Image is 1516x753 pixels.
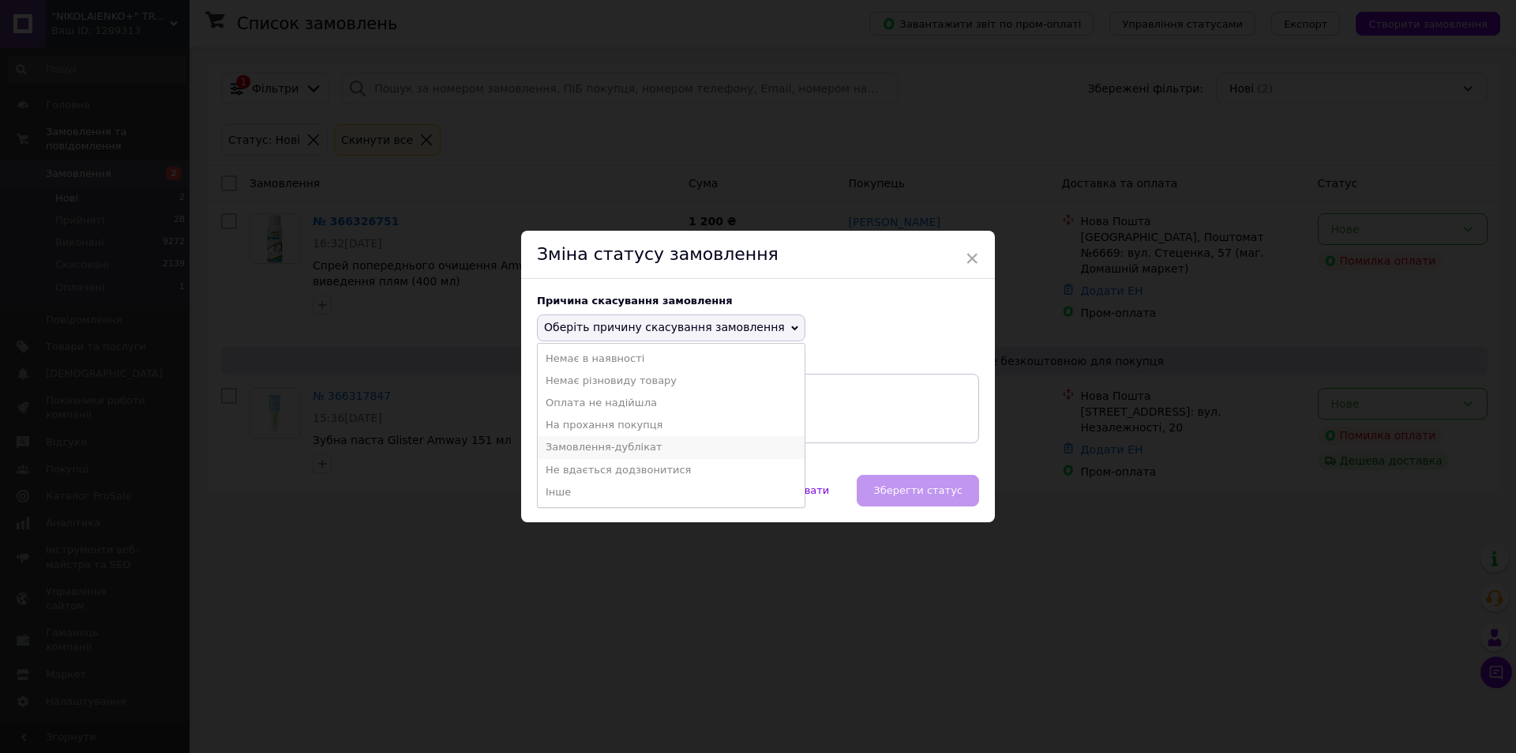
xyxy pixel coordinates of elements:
div: Зміна статусу замовлення [521,231,995,279]
li: На прохання покупця [538,414,805,436]
div: Причина скасування замовлення [537,295,979,307]
li: Оплата не надійшла [538,392,805,414]
li: Замовлення-дублікат [538,436,805,458]
li: Не вдається додзвонитися [538,459,805,481]
span: × [965,245,979,272]
li: Немає різновиду товару [538,370,805,392]
span: Оберіть причину скасування замовлення [544,321,785,333]
li: Немає в наявності [538,348,805,370]
li: Інше [538,481,805,503]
